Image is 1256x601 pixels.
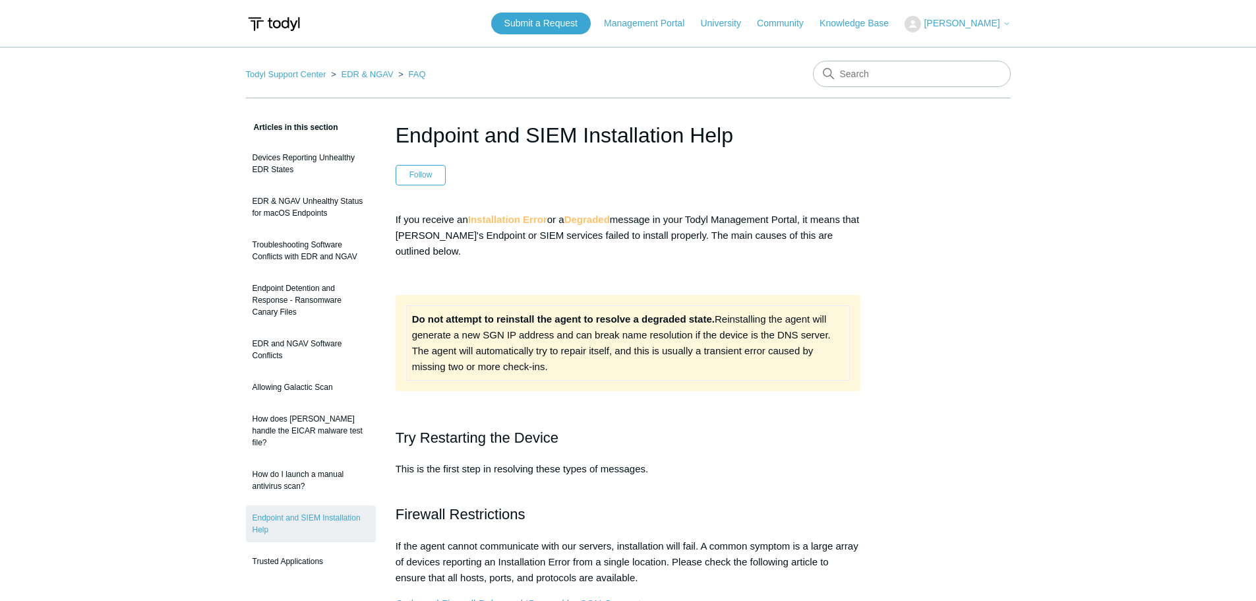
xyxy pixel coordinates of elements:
h2: Try Restarting the Device [396,426,861,449]
a: Endpoint and SIEM Installation Help [246,505,376,542]
a: Community [757,16,817,30]
button: [PERSON_NAME] [905,16,1010,32]
a: Allowing Galactic Scan [246,375,376,400]
a: How does [PERSON_NAME] handle the EICAR malware test file? [246,406,376,455]
li: FAQ [396,69,425,79]
button: Follow Article [396,165,446,185]
img: Todyl Support Center Help Center home page [246,12,302,36]
p: If you receive an or a message in your Todyl Management Portal, it means that [PERSON_NAME]'s End... [396,212,861,259]
a: EDR & NGAV Unhealthy Status for macOS Endpoints [246,189,376,226]
a: Endpoint Detention and Response - Ransomware Canary Files [246,276,376,325]
a: Management Portal [604,16,698,30]
a: Submit a Request [491,13,591,34]
input: Search [813,61,1011,87]
a: Devices Reporting Unhealthy EDR States [246,145,376,182]
a: EDR & NGAV [341,69,393,79]
a: Todyl Support Center [246,69,326,79]
p: If the agent cannot communicate with our servers, installation will fail. A common symptom is a l... [396,538,861,586]
a: Knowledge Base [820,16,902,30]
strong: Degraded [564,214,610,225]
strong: Do not attempt to reinstall the agent to resolve a degraded state. [412,313,715,325]
a: How do I launch a manual antivirus scan? [246,462,376,499]
h1: Endpoint and SIEM Installation Help [396,119,861,151]
td: Reinstalling the agent will generate a new SGN IP address and can break name resolution if the de... [406,305,850,380]
a: University [700,16,754,30]
h2: Firewall Restrictions [396,503,861,526]
li: Todyl Support Center [246,69,329,79]
a: FAQ [409,69,426,79]
span: [PERSON_NAME] [924,18,1000,28]
span: Articles in this section [246,123,338,132]
li: EDR & NGAV [328,69,396,79]
strong: Installation Error [468,214,547,225]
p: This is the first step in resolving these types of messages. [396,461,861,493]
a: Trusted Applications [246,549,376,574]
a: EDR and NGAV Software Conflicts [246,331,376,368]
a: Troubleshooting Software Conflicts with EDR and NGAV [246,232,376,269]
